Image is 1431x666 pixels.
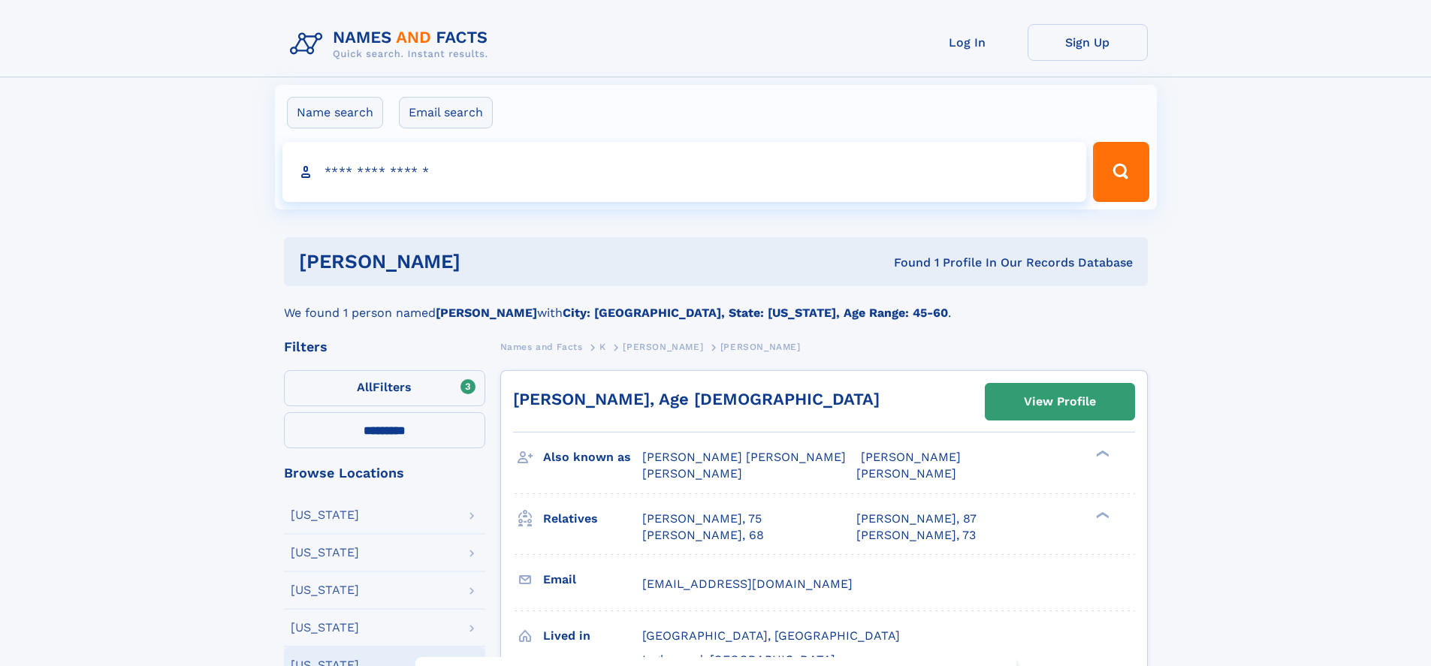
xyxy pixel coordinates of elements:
a: [PERSON_NAME], 87 [856,511,977,527]
a: Names and Facts [500,337,583,356]
input: search input [282,142,1087,202]
div: We found 1 person named with . [284,286,1148,322]
a: [PERSON_NAME], 73 [856,527,976,544]
b: City: [GEOGRAPHIC_DATA], State: [US_STATE], Age Range: 45-60 [563,306,948,320]
div: [US_STATE] [291,584,359,596]
a: View Profile [986,384,1134,420]
label: Filters [284,370,485,406]
span: [GEOGRAPHIC_DATA], [GEOGRAPHIC_DATA] [642,628,900,643]
div: [US_STATE] [291,509,359,521]
button: Search Button [1093,142,1149,202]
span: [EMAIL_ADDRESS][DOMAIN_NAME] [642,577,853,591]
a: [PERSON_NAME], 68 [642,527,764,544]
label: Email search [399,97,493,128]
h1: [PERSON_NAME] [299,252,678,271]
h3: Lived in [543,623,642,649]
div: Browse Locations [284,466,485,480]
label: Name search [287,97,383,128]
a: Sign Up [1028,24,1148,61]
a: Log In [907,24,1028,61]
div: Filters [284,340,485,354]
span: [PERSON_NAME] [720,342,801,352]
a: [PERSON_NAME], Age [DEMOGRAPHIC_DATA] [513,390,880,408]
span: [PERSON_NAME] [PERSON_NAME] [642,450,846,464]
span: [PERSON_NAME] [642,466,742,481]
div: ❯ [1092,510,1110,520]
a: [PERSON_NAME], 75 [642,511,762,527]
div: View Profile [1024,384,1096,419]
span: [PERSON_NAME] [623,342,703,352]
h3: Relatives [543,506,642,532]
span: [PERSON_NAME] [856,466,956,481]
img: Logo Names and Facts [284,24,500,65]
div: [US_STATE] [291,547,359,559]
div: ❯ [1092,449,1110,459]
span: All [357,380,373,394]
h3: Email [543,567,642,592]
a: K [599,337,606,356]
h3: Also known as [543,445,642,470]
div: Found 1 Profile In Our Records Database [677,255,1133,271]
span: [PERSON_NAME] [861,450,961,464]
b: [PERSON_NAME] [436,306,537,320]
span: K [599,342,606,352]
a: [PERSON_NAME] [623,337,703,356]
div: [US_STATE] [291,622,359,634]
